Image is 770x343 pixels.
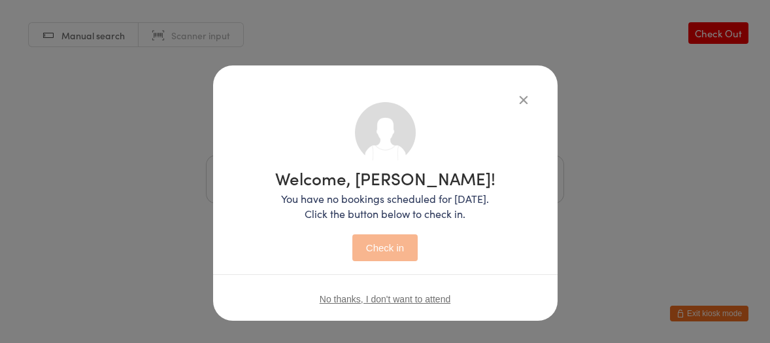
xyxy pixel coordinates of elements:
h1: Welcome, [PERSON_NAME]! [275,170,495,187]
button: Check in [352,234,418,261]
p: You have no bookings scheduled for [DATE]. Click the button below to check in. [275,191,495,221]
img: no_photo.png [355,102,416,163]
button: No thanks, I don't want to attend [320,294,450,304]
